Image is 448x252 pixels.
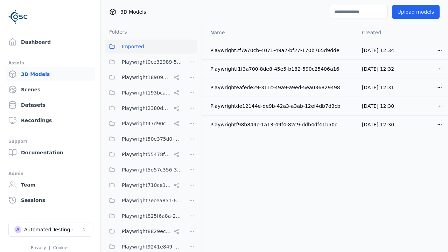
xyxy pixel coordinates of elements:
button: Playwright5d57c356-39f7-47ed-9ab9-d0409ac6cddc [105,163,182,177]
button: Select a workspace [8,223,92,237]
th: Created [356,24,403,41]
a: Sessions [6,193,95,207]
div: Playwrightf98b844c-1a13-49f4-82c9-ddb4df41b50c [210,121,351,128]
button: Playwright2380d3f5-cebf-494e-b965-66be4d67505e [105,101,182,115]
th: Name [202,24,356,41]
button: Playwright7ecea851-649a-419a-985e-fcff41a98b20 [105,194,182,208]
button: Playwright55478f86-28dc-49b8-8d1f-c7b13b14578c [105,147,182,161]
span: Imported [122,42,144,51]
button: Playwright825f6a8a-2a7a-425c-94f7-650318982f69 [105,209,182,223]
span: Playwright7ecea851-649a-419a-985e-fcff41a98b20 [122,196,182,205]
span: Playwright0ce32989-52d0-45cf-b5b9-59d5033d313a [122,58,182,66]
span: Playwright50e375d0-6f38-48a7-96e0-b0dcfa24b72f [122,135,182,143]
span: Playwright18909032-8d07-45c5-9c81-9eec75d0b16b [122,73,171,82]
a: Recordings [6,113,95,127]
button: Playwright50e375d0-6f38-48a7-96e0-b0dcfa24b72f [105,132,182,146]
button: Imported [105,40,197,54]
span: | [49,245,50,250]
h3: Folders [105,28,127,35]
div: A [14,226,21,233]
span: [DATE] 12:31 [362,85,394,90]
span: Playwright710ce123-85fd-4f8c-9759-23c3308d8830 [122,181,171,189]
div: Assets [8,59,92,67]
button: Playwright710ce123-85fd-4f8c-9759-23c3308d8830 [105,178,182,192]
span: [DATE] 12:34 [362,48,394,53]
div: Support [8,137,92,146]
span: Playwright5d57c356-39f7-47ed-9ab9-d0409ac6cddc [122,166,182,174]
span: 3D Models [120,8,146,15]
div: Playwright2f7a70cb-4071-49a7-bf27-170b765d9dde [210,47,351,54]
button: Playwright0ce32989-52d0-45cf-b5b9-59d5033d313a [105,55,182,69]
a: Team [6,178,95,192]
a: Datasets [6,98,95,112]
a: Privacy [31,245,46,250]
span: Playwright9241e849-7ba1-474f-9275-02cfa81d37fc [122,243,182,251]
div: Admin [8,169,92,178]
a: 3D Models [6,67,95,81]
div: Playwrightf1f3a700-8de8-45e5-b182-590c25406a16 [210,65,351,72]
img: Logo [8,7,28,27]
div: Playwrighteafede29-311c-49a9-a9ed-5ea036829498 [210,84,351,91]
a: Cookies [53,245,70,250]
button: Playwright18909032-8d07-45c5-9c81-9eec75d0b16b [105,70,182,84]
div: Automated Testing - Playwright [24,226,81,233]
span: Playwright2380d3f5-cebf-494e-b965-66be4d67505e [122,104,171,112]
div: Playwrightde12144e-de9b-42a3-a3ab-12ef4db7d3cb [210,103,351,110]
span: [DATE] 12:30 [362,103,394,109]
button: Playwright193bca0e-57fa-418d-8ea9-45122e711dc7 [105,86,182,100]
a: Documentation [6,146,95,160]
button: Playwright8829ec83-5e68-4376-b984-049061a310ed [105,224,182,238]
span: [DATE] 12:30 [362,122,394,127]
a: Dashboard [6,35,95,49]
span: Playwright825f6a8a-2a7a-425c-94f7-650318982f69 [122,212,182,220]
a: Scenes [6,83,95,97]
button: Playwright47d90cf2-c635-4353-ba3b-5d4538945666 [105,117,182,131]
span: Playwright8829ec83-5e68-4376-b984-049061a310ed [122,227,171,236]
button: Upload models [392,5,440,19]
span: Playwright193bca0e-57fa-418d-8ea9-45122e711dc7 [122,89,171,97]
span: Playwright47d90cf2-c635-4353-ba3b-5d4538945666 [122,119,171,128]
span: Playwright55478f86-28dc-49b8-8d1f-c7b13b14578c [122,150,171,159]
span: [DATE] 12:32 [362,66,394,72]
